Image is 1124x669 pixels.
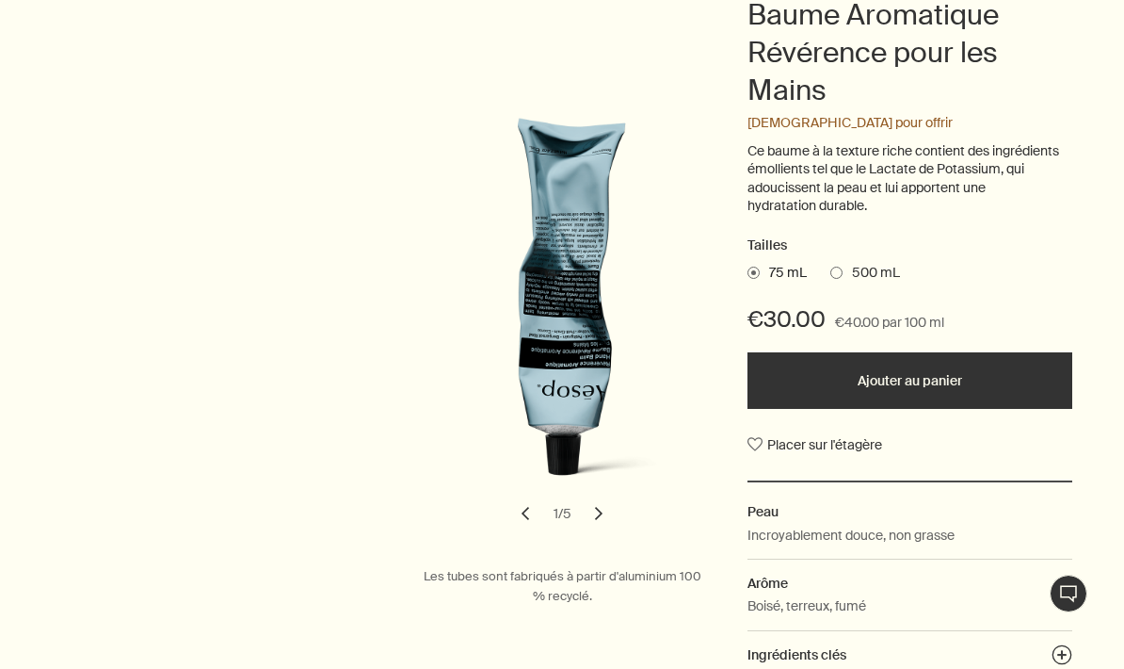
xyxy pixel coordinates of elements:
p: Boisé, terreux, fumé [747,596,866,616]
button: Placer sur l'étagère [747,428,882,462]
div: Baume Aromatique Révérence pour les Mains [400,108,725,534]
span: €40.00 par 100 ml [835,312,944,334]
img: Reverence Aromatique Hand Balm in aluminium tube [400,117,725,502]
button: Ajouter au panier - €30.00 [747,352,1072,409]
p: Incroyablement douce, non grasse [747,525,955,546]
span: 75 mL [760,264,807,283]
h2: Arôme [747,573,1072,594]
span: 500 mL [843,264,900,283]
h2: Tailles [747,235,1072,257]
h2: Peau [747,501,1072,522]
img: Reverence Aromatique Hand Balm texture [411,108,736,511]
img: Hands massaging the hand balm [423,108,747,511]
button: Chat en direct [1050,575,1087,612]
span: Ingrédients clés [747,646,846,663]
img: Reverence aromatique hand balm dispensed on a palm [417,108,742,511]
img: Reverence Aromatique Hand Balm in aluminium tube [406,117,731,502]
p: Ce baume à la texture riche contient des ingrédients émollients tel que le Lactate de Potassium, ... [747,142,1072,216]
span: Les tubes sont fabriqués à partir d'aluminium 100 % recyclé. [424,568,701,604]
button: next slide [578,493,619,534]
button: previous slide [505,493,546,534]
span: €30.00 [747,304,826,334]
